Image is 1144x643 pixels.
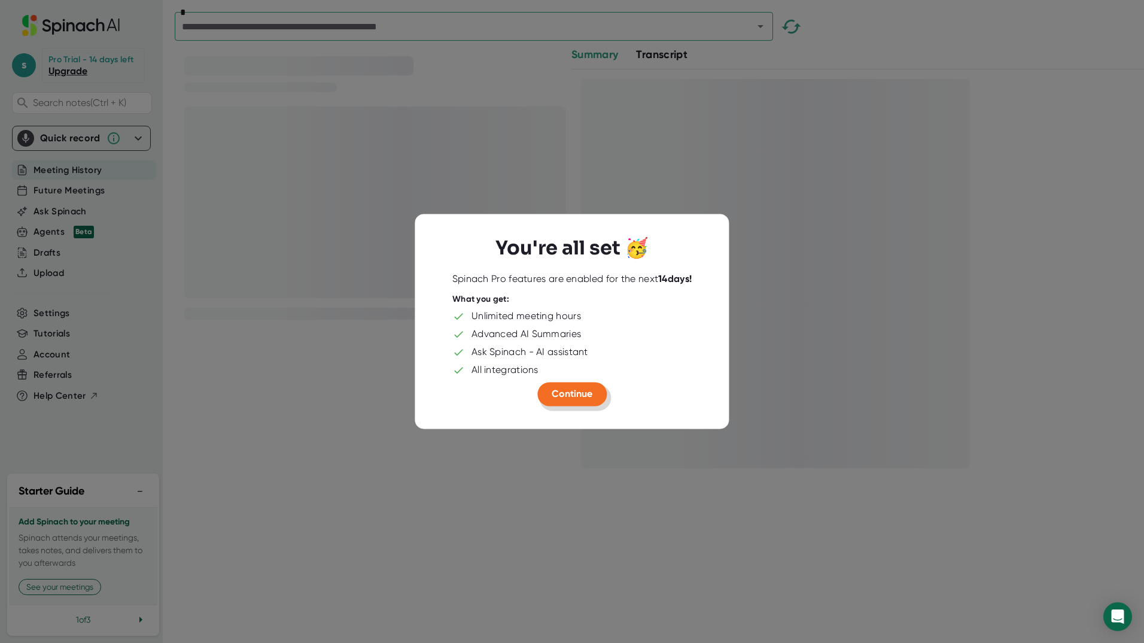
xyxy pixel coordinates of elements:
[658,273,692,284] b: 14 days!
[471,329,581,341] div: Advanced AI Summaries
[552,389,592,400] span: Continue
[495,236,649,259] h3: You're all set 🥳
[537,383,607,407] button: Continue
[471,365,538,377] div: All integrations
[471,347,588,359] div: Ask Spinach - AI assistant
[1103,602,1132,631] div: Open Intercom Messenger
[452,294,509,305] div: What you get:
[452,273,692,285] div: Spinach Pro features are enabled for the next
[471,311,581,323] div: Unlimited meeting hours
